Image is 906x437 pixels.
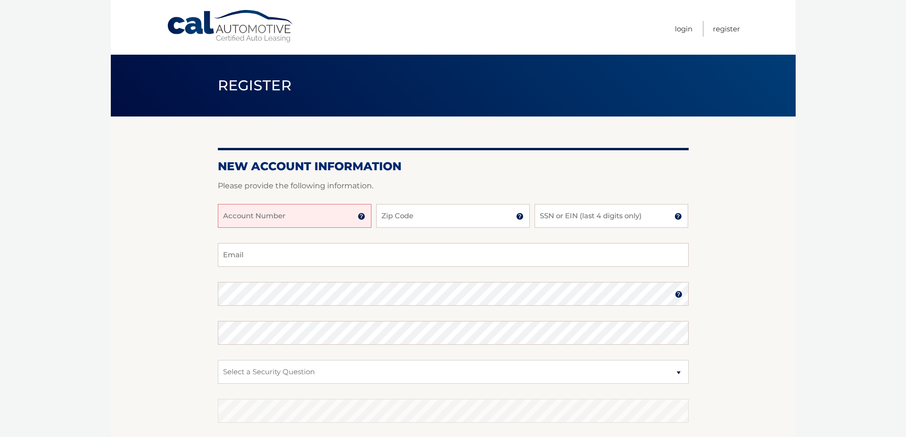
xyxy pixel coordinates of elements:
input: SSN or EIN (last 4 digits only) [535,204,688,228]
img: tooltip.svg [675,291,682,298]
input: Account Number [218,204,371,228]
a: Login [675,21,692,37]
input: Email [218,243,689,267]
img: tooltip.svg [674,213,682,220]
input: Zip Code [376,204,530,228]
span: Register [218,77,292,94]
img: tooltip.svg [358,213,365,220]
p: Please provide the following information. [218,179,689,193]
img: tooltip.svg [516,213,524,220]
a: Register [713,21,740,37]
h2: New Account Information [218,159,689,174]
a: Cal Automotive [166,10,295,43]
